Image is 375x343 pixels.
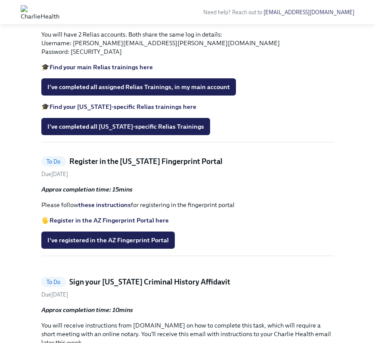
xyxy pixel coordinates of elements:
h5: Sign your [US_STATE] Criminal History Affidavit [69,277,230,287]
span: To Do [41,279,66,285]
span: I've completed all [US_STATE]-specific Relias Trainings [47,122,204,131]
h5: Register in the [US_STATE] Fingerprint Portal [69,156,223,167]
p: 🖐️ [41,216,334,225]
a: [EMAIL_ADDRESS][DOMAIN_NAME] [263,9,354,15]
span: To Do [41,158,66,165]
button: I've completed all assigned Relias Trainings, in my main account [41,78,236,96]
button: I've completed all [US_STATE]-specific Relias Trainings [41,118,210,135]
span: Friday, September 5th 2025, 7:00 am [41,291,68,298]
p: 🎓 [41,63,334,71]
span: Friday, September 5th 2025, 7:00 am [41,171,68,177]
strong: Approx completion time: 15mins [41,185,133,193]
p: Please follow for registering in the fingerprint portal [41,201,334,209]
button: I've registered in the AZ Fingerprint Portal [41,232,175,249]
span: I've registered in the AZ Fingerprint Portal [47,236,169,244]
a: Register in the AZ Fingerprint Portal here [50,216,169,224]
img: CharlieHealth [21,5,59,19]
a: To DoSign your [US_STATE] Criminal History AffidavitDue[DATE] [41,277,334,299]
a: To DoRegister in the [US_STATE] Fingerprint PortalDue[DATE] [41,156,334,178]
span: I've completed all assigned Relias Trainings, in my main account [47,83,230,91]
a: these instructions [78,201,131,209]
a: Find your [US_STATE]-specific Relias trainings here [50,103,196,111]
a: Find your main Relias trainings here [50,63,153,71]
p: 🎓 [41,102,334,111]
span: Need help? Reach out to [203,9,354,15]
strong: Approx completion time: 10mins [41,306,133,314]
p: You will have 2 Relias accounts. Both share the same log in details: Username: [PERSON_NAME][EMAI... [41,30,334,56]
